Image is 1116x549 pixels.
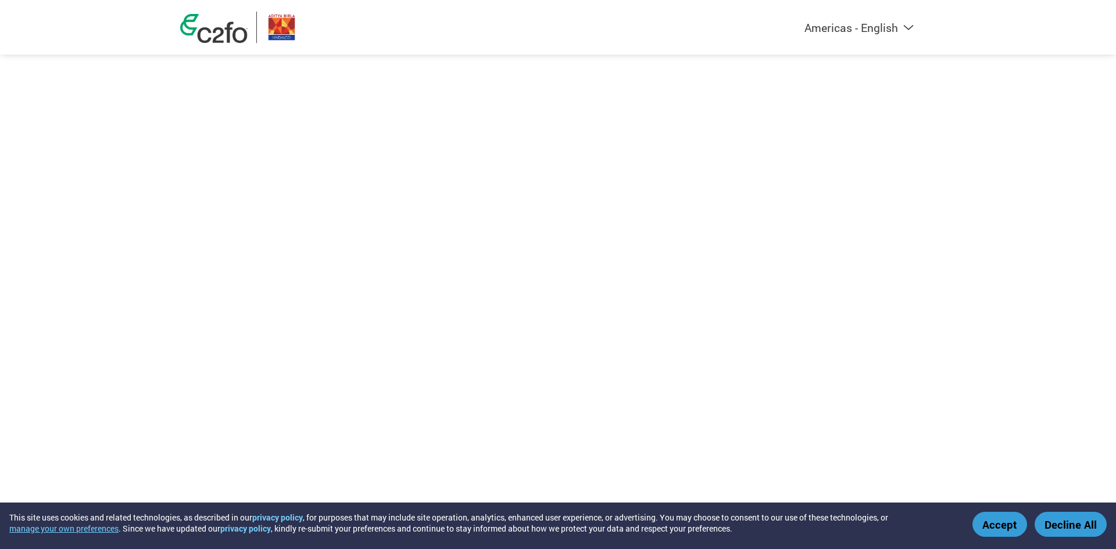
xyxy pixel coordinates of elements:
div: This site uses cookies and related technologies, as described in our , for purposes that may incl... [9,512,956,534]
img: c2fo logo [180,14,248,43]
button: Decline All [1035,512,1107,537]
a: privacy policy [252,512,303,523]
img: Hindalco [266,12,298,43]
button: manage your own preferences [9,523,119,534]
button: Accept [972,512,1027,537]
a: privacy policy [220,523,271,534]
